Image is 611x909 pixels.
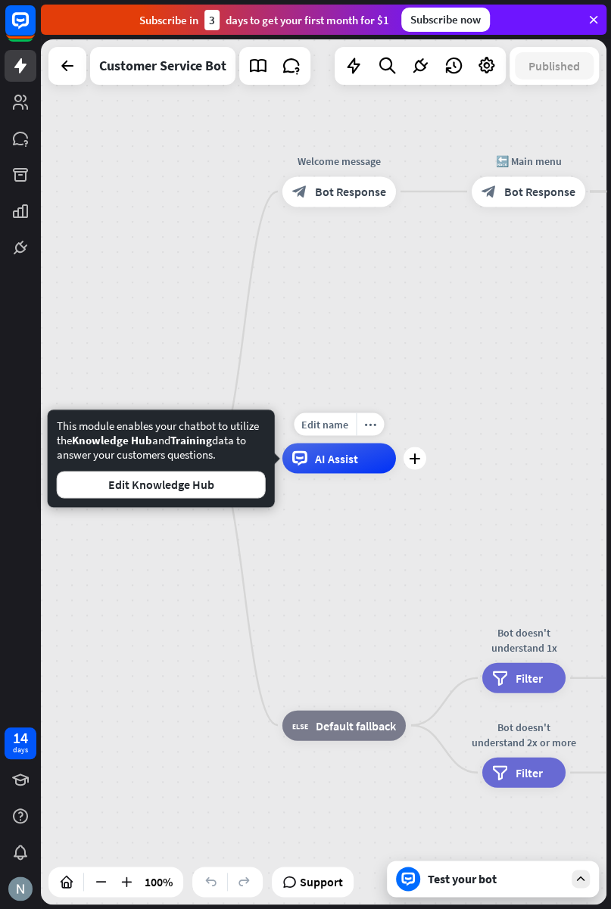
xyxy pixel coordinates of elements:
[271,154,407,169] div: Welcome message
[516,764,543,780] span: Filter
[13,731,28,745] div: 14
[460,154,597,169] div: 🔙 Main menu
[471,624,577,655] div: Bot doesn't understand 1x
[140,870,177,894] div: 100%
[409,453,420,463] i: plus
[5,727,36,759] a: 14 days
[12,6,58,51] button: Open LiveChat chat widget
[292,184,307,199] i: block_bot_response
[315,184,386,199] span: Bot Response
[364,419,376,430] i: more_horiz
[315,450,358,465] span: AI Assist
[504,184,575,199] span: Bot Response
[316,718,396,733] span: Default fallback
[516,670,543,685] span: Filter
[57,471,266,498] button: Edit Knowledge Hub
[515,52,594,79] button: Published
[401,8,490,32] div: Subscribe now
[72,433,152,447] span: Knowledge Hub
[471,719,577,749] div: Bot doesn't understand 2x or more
[482,184,497,199] i: block_bot_response
[428,871,564,886] div: Test your bot
[13,745,28,755] div: days
[300,870,343,894] span: Support
[99,47,226,85] div: Customer Service Bot
[204,10,220,30] div: 3
[170,433,212,447] span: Training
[292,718,308,733] i: block_fallback
[139,10,389,30] div: Subscribe in days to get your first month for $1
[301,417,348,431] span: Edit name
[57,419,266,498] div: This module enables your chatbot to utilize the and data to answer your customers questions.
[492,764,508,780] i: filter
[492,670,508,685] i: filter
